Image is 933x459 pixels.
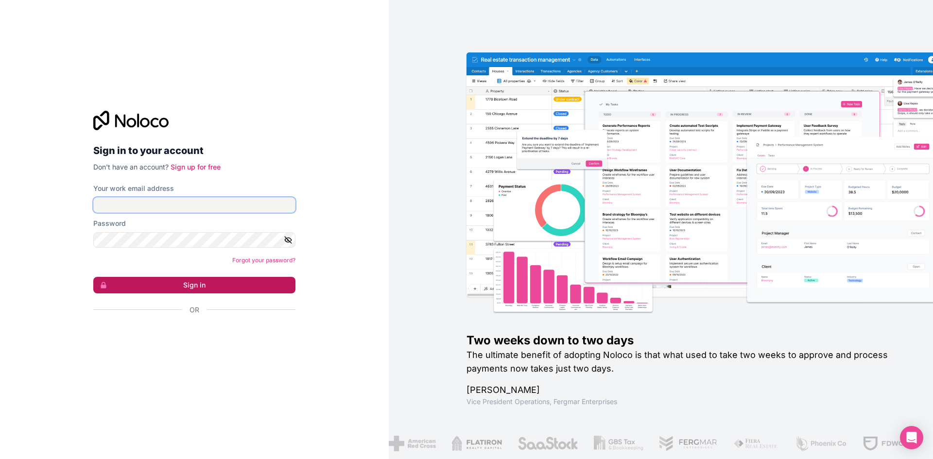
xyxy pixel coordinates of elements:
[171,163,221,171] a: Sign up for free
[232,256,295,264] a: Forgot your password?
[517,436,578,451] img: /assets/saastock-C6Zbiodz.png
[190,305,199,315] span: Or
[466,383,902,397] h1: [PERSON_NAME]
[93,277,295,293] button: Sign in
[93,219,126,228] label: Password
[466,348,902,375] h2: The ultimate benefit of adopting Noloco is that what used to take two weeks to approve and proces...
[466,397,902,407] h1: Vice President Operations , Fergmar Enterprises
[466,333,902,348] h1: Two weeks down to two days
[88,325,293,347] iframe: Przycisk Zaloguj się przez Google
[900,426,923,449] div: Open Intercom Messenger
[862,436,919,451] img: /assets/fdworks-Bi04fVtw.png
[594,436,643,451] img: /assets/gbstax-C-GtDUiK.png
[451,436,501,451] img: /assets/flatiron-C8eUkumj.png
[93,232,295,248] input: Password
[93,142,295,159] h2: Sign in to your account
[733,436,779,451] img: /assets/fiera-fwj2N5v4.png
[658,436,718,451] img: /assets/fergmar-CudnrXN5.png
[795,436,847,451] img: /assets/phoenix-BREaitsQ.png
[93,184,174,193] label: Your work email address
[389,436,436,451] img: /assets/american-red-cross-BAupjrZR.png
[93,197,295,213] input: Email address
[93,163,169,171] span: Don't have an account?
